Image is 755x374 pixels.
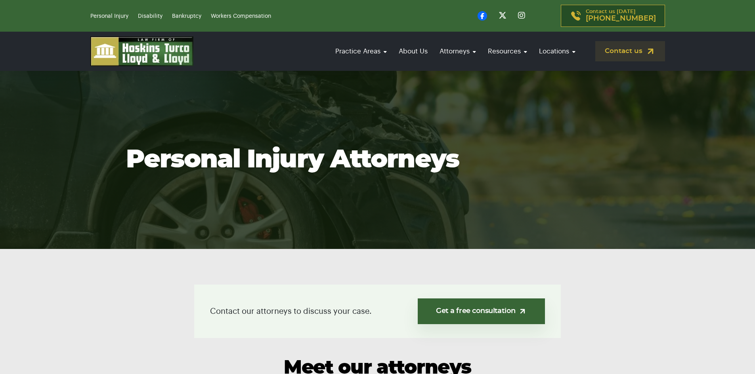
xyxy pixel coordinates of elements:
a: Get a free consultation [418,298,545,324]
a: Contact us [595,41,665,61]
a: About Us [395,40,432,63]
a: Contact us [DATE][PHONE_NUMBER] [561,5,665,27]
p: Contact us [DATE] [586,9,656,23]
div: Contact our attorneys to discuss your case. [194,285,561,338]
a: Workers Compensation [211,13,271,19]
a: Locations [535,40,579,63]
a: Personal Injury [90,13,128,19]
a: Bankruptcy [172,13,201,19]
a: Attorneys [436,40,480,63]
img: logo [90,36,193,66]
a: Disability [138,13,162,19]
a: Resources [484,40,531,63]
span: [PHONE_NUMBER] [586,15,656,23]
img: arrow-up-right-light.svg [518,307,527,315]
h1: Personal Injury Attorneys [126,146,629,174]
a: Practice Areas [331,40,391,63]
